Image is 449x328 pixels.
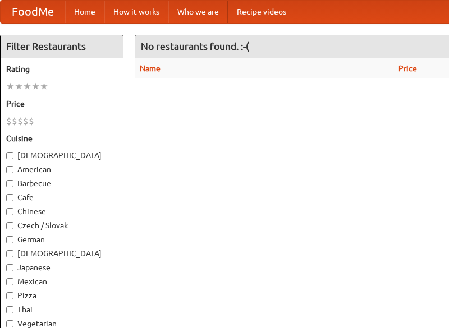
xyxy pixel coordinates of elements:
li: $ [17,115,23,127]
li: ★ [40,80,48,93]
label: Barbecue [6,178,117,189]
a: Recipe videos [228,1,295,23]
li: $ [23,115,29,127]
label: Pizza [6,290,117,301]
h5: Cuisine [6,133,117,144]
a: Home [65,1,104,23]
li: $ [6,115,12,127]
label: Cafe [6,192,117,203]
label: Chinese [6,206,117,217]
input: Cafe [6,194,13,201]
a: Name [140,64,161,73]
label: Thai [6,304,117,315]
input: Pizza [6,292,13,299]
h5: Price [6,98,117,109]
li: ★ [15,80,23,93]
li: ★ [23,80,31,93]
a: FoodMe [1,1,65,23]
label: Japanese [6,262,117,273]
h4: Filter Restaurants [1,35,123,58]
input: [DEMOGRAPHIC_DATA] [6,250,13,257]
input: Chinese [6,208,13,215]
li: $ [29,115,34,127]
input: Mexican [6,278,13,285]
input: Barbecue [6,180,13,187]
ng-pluralize: No restaurants found. :-( [141,41,249,52]
h5: Rating [6,63,117,75]
label: German [6,234,117,245]
a: Who we are [168,1,228,23]
label: [DEMOGRAPHIC_DATA] [6,248,117,259]
a: How it works [104,1,168,23]
input: German [6,236,13,243]
a: Price [398,64,417,73]
input: Thai [6,306,13,313]
li: ★ [6,80,15,93]
input: Czech / Slovak [6,222,13,229]
li: ★ [31,80,40,93]
input: [DEMOGRAPHIC_DATA] [6,152,13,159]
label: American [6,164,117,175]
label: [DEMOGRAPHIC_DATA] [6,150,117,161]
input: American [6,166,13,173]
label: Mexican [6,276,117,287]
input: Japanese [6,264,13,271]
input: Vegetarian [6,320,13,327]
li: $ [12,115,17,127]
label: Czech / Slovak [6,220,117,231]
